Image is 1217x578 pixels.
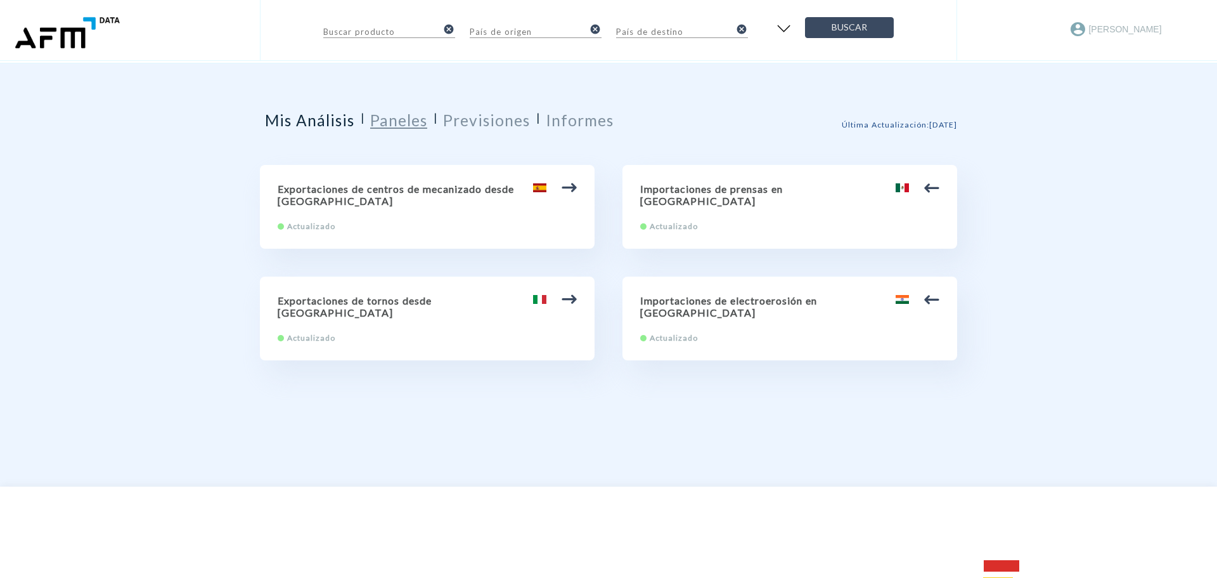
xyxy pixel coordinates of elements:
button: clear-input [442,18,455,39]
h2: Exportaciones de centros de mecanizado desde [GEOGRAPHIC_DATA] [278,183,577,207]
img: arrow.svg [924,292,939,307]
span: Actualizado [650,333,698,343]
i: cancel [736,23,747,35]
span: | [361,111,365,138]
img: arrow.svg [562,292,577,307]
h2: Previsiones [443,111,530,129]
span: Actualizado [287,333,335,343]
img: arrow.svg [562,180,577,195]
button: clear-input [589,18,602,39]
h2: Paneles [370,111,427,129]
i: cancel [443,23,454,35]
img: enantio [10,15,122,50]
h2: Exportaciones de tornos desde [GEOGRAPHIC_DATA] [278,294,577,319]
button: clear-input [735,18,748,39]
span: Buscar [816,20,883,36]
span: Actualizado [287,221,335,231]
img: Account Icon [1071,22,1085,36]
h2: Mis Análisis [265,111,354,129]
button: [PERSON_NAME] [1071,18,1161,39]
img: open filter [773,19,794,38]
button: Buscar [805,17,894,38]
i: cancel [589,23,601,35]
h2: Importaciones de electroerosión en [GEOGRAPHIC_DATA] [640,294,939,319]
span: Última Actualización : [DATE] [842,120,957,129]
span: Actualizado [650,221,698,231]
span: | [434,111,438,138]
h2: Importaciones de prensas en [GEOGRAPHIC_DATA] [640,183,939,207]
span: | [536,111,541,138]
img: arrow.svg [924,180,939,195]
h2: Informes [546,111,614,129]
